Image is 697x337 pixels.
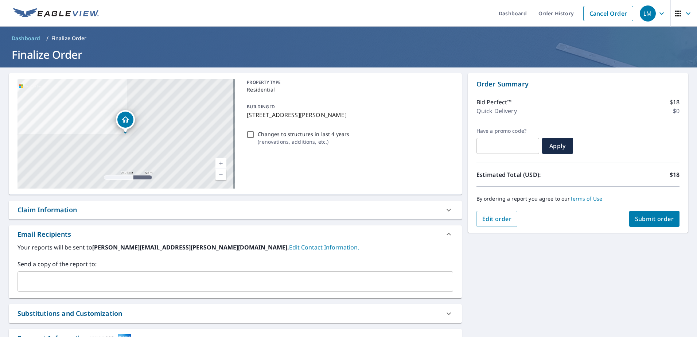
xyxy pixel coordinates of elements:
[476,128,539,134] label: Have a promo code?
[215,169,226,180] a: Current Level 17, Zoom Out
[247,104,275,110] p: BUILDING ID
[476,211,518,227] button: Edit order
[46,34,48,43] li: /
[258,130,349,138] p: Changes to structures in last 4 years
[476,79,680,89] p: Order Summary
[482,215,512,223] span: Edit order
[9,304,462,323] div: Substitutions and Customization
[247,86,450,93] p: Residential
[289,243,359,251] a: EditContactInfo
[640,5,656,22] div: LM
[629,211,680,227] button: Submit order
[13,8,99,19] img: EV Logo
[258,138,349,146] p: ( renovations, additions, etc. )
[9,32,688,44] nav: breadcrumb
[476,195,680,202] p: By ordering a report you agree to our
[9,47,688,62] h1: Finalize Order
[476,98,512,106] p: Bid Perfect™
[570,195,603,202] a: Terms of Use
[17,309,122,318] div: Substitutions and Customization
[116,110,135,133] div: Dropped pin, building 1, Residential property, 301 Calloway Ave Sherwood, AR 72120
[17,205,77,215] div: Claim Information
[215,158,226,169] a: Current Level 17, Zoom In
[9,201,462,219] div: Claim Information
[51,35,87,42] p: Finalize Order
[673,106,680,115] p: $0
[476,170,578,179] p: Estimated Total (USD):
[635,215,674,223] span: Submit order
[548,142,567,150] span: Apply
[670,170,680,179] p: $18
[17,260,453,268] label: Send a copy of the report to:
[17,243,453,252] label: Your reports will be sent to
[9,225,462,243] div: Email Recipients
[670,98,680,106] p: $18
[542,138,573,154] button: Apply
[92,243,289,251] b: [PERSON_NAME][EMAIL_ADDRESS][PERSON_NAME][DOMAIN_NAME].
[17,229,71,239] div: Email Recipients
[12,35,40,42] span: Dashboard
[9,32,43,44] a: Dashboard
[247,79,450,86] p: PROPERTY TYPE
[583,6,633,21] a: Cancel Order
[476,106,517,115] p: Quick Delivery
[247,111,450,119] p: [STREET_ADDRESS][PERSON_NAME]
